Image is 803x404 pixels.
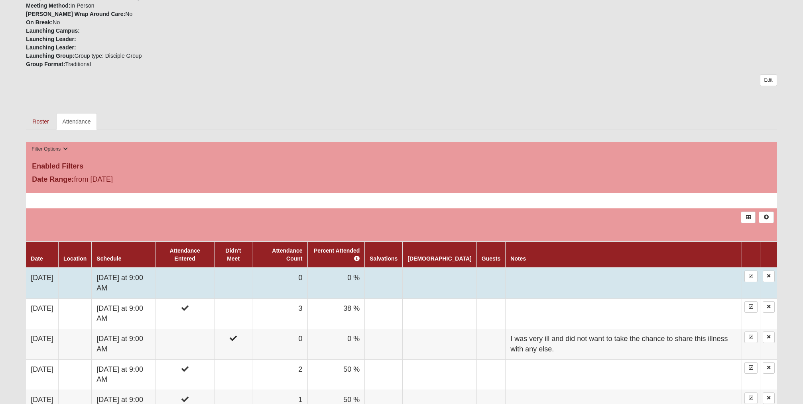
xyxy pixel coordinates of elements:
div: from [DATE] [26,174,276,187]
td: 2 [252,359,307,390]
a: Export to Excel [741,212,756,223]
td: 50 % [307,359,365,390]
a: Alt+N [759,212,773,223]
a: Attendance [56,113,97,130]
td: 0 % [307,329,365,359]
td: [DATE] [26,359,58,390]
a: Enter Attendance [744,331,758,343]
td: [DATE] at 9:00 AM [92,268,155,298]
strong: [PERSON_NAME] Wrap Around Care: [26,11,125,17]
td: 38 % [307,298,365,329]
a: Delete [763,331,775,343]
strong: On Break: [26,19,53,25]
strong: Launching Campus: [26,27,80,34]
a: Delete [763,362,775,374]
td: [DATE] at 9:00 AM [92,298,155,329]
a: Roster [26,113,55,130]
td: I was very ill and did not want to take the chance to share this illness with any else. [506,329,742,359]
h4: Enabled Filters [32,162,771,171]
td: [DATE] at 9:00 AM [92,329,155,359]
a: Notes [510,255,526,262]
strong: Group Format: [26,61,65,67]
strong: Meeting Method: [26,2,70,9]
td: 3 [252,298,307,329]
a: Enter Attendance [744,271,758,282]
td: 0 [252,329,307,359]
a: Delete [763,301,775,313]
a: Attendance Count [272,247,302,262]
a: Date [31,255,43,262]
td: 0 [252,268,307,298]
strong: Launching Leader: [26,36,76,42]
button: Filter Options [29,145,70,153]
td: [DATE] [26,268,58,298]
td: [DATE] [26,329,58,359]
a: Enter Attendance [744,301,758,313]
a: Delete [763,271,775,282]
a: Percent Attended [314,247,360,262]
a: Location [63,255,87,262]
th: Salvations [365,241,403,268]
strong: Launching Group: [26,53,74,59]
a: Attendance Entered [170,247,200,262]
td: [DATE] at 9:00 AM [92,359,155,390]
a: Didn't Meet [226,247,241,262]
th: Guests [476,241,505,268]
th: [DEMOGRAPHIC_DATA] [403,241,476,268]
strong: Launching Leader: [26,44,76,51]
td: [DATE] [26,298,58,329]
label: Date Range: [32,174,74,185]
a: Enter Attendance [744,362,758,374]
a: Edit [760,75,777,86]
a: Schedule [96,255,121,262]
td: 0 % [307,268,365,298]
